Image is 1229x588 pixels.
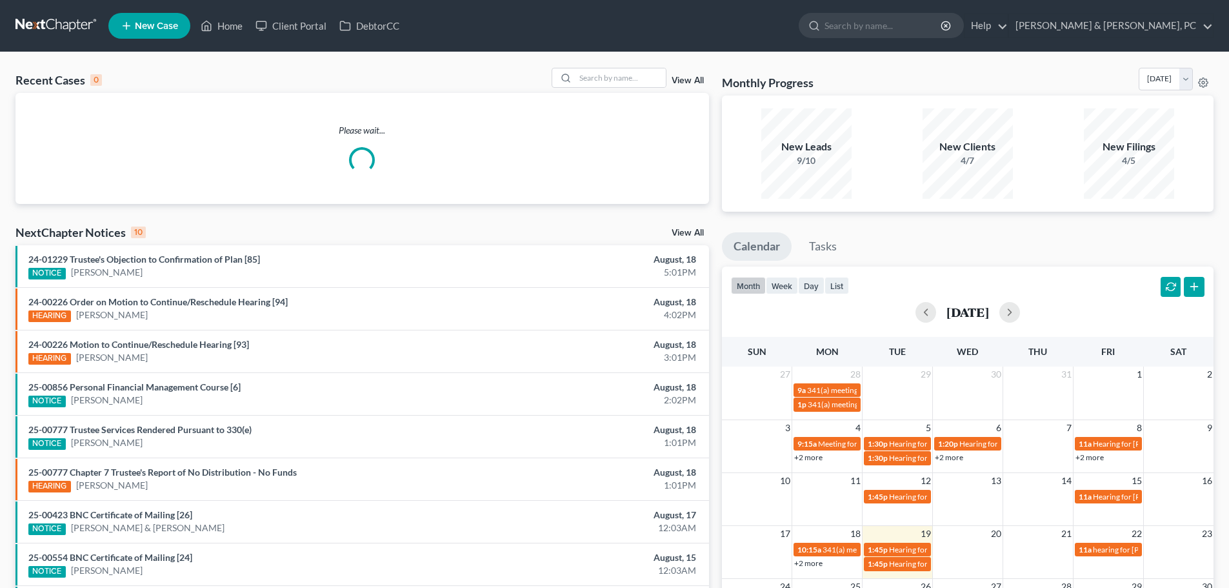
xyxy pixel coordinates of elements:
div: August, 18 [482,253,696,266]
span: Hearing for [PERSON_NAME] [889,453,990,463]
a: +2 more [935,452,963,462]
a: [PERSON_NAME] & [PERSON_NAME] [71,522,225,534]
div: NOTICE [28,566,66,578]
div: Recent Cases [15,72,102,88]
div: New Leads [761,139,852,154]
span: 1p [797,400,806,409]
a: [PERSON_NAME] & [PERSON_NAME], PC [1009,14,1213,37]
span: Hearing for [PERSON_NAME] & [PERSON_NAME] [959,439,1128,449]
a: Home [194,14,249,37]
span: Hearing for [PERSON_NAME] [889,559,990,569]
span: 14 [1060,473,1073,489]
div: NextChapter Notices [15,225,146,240]
a: 25-00856 Personal Financial Management Course [6] [28,381,241,392]
span: Hearing for [PERSON_NAME] [889,545,990,554]
a: 24-01229 Trustee's Objection to Confirmation of Plan [85] [28,254,260,265]
div: 2:02PM [482,394,696,407]
a: Tasks [797,232,848,261]
div: NOTICE [28,268,66,279]
span: 1:45p [868,559,888,569]
span: 10 [779,473,792,489]
a: 25-00777 Chapter 7 Trustee's Report of No Distribution - No Funds [28,467,297,478]
input: Search by name... [575,68,666,87]
span: 341(a) meeting for [PERSON_NAME] [807,385,932,395]
div: 1:01PM [482,479,696,492]
div: New Clients [923,139,1013,154]
div: 4/7 [923,154,1013,167]
span: Sun [748,346,766,357]
a: Help [964,14,1008,37]
span: 341(a) meeting for [PERSON_NAME] [823,545,947,554]
span: 17 [779,526,792,542]
div: 3:01PM [482,351,696,364]
a: +2 more [794,452,823,462]
div: 1:01PM [482,436,696,449]
span: New Case [135,21,178,31]
span: 11a [1079,545,1092,554]
a: View All [672,76,704,85]
span: 1:45p [868,492,888,502]
a: DebtorCC [333,14,406,37]
span: Fri [1101,346,1115,357]
span: 10:15a [797,545,821,554]
a: 24-00226 Motion to Continue/Reschedule Hearing [93] [28,339,249,350]
button: week [766,277,798,294]
div: August, 18 [482,381,696,394]
div: August, 18 [482,423,696,436]
div: August, 18 [482,296,696,309]
a: +2 more [794,558,823,568]
span: Tue [889,346,906,357]
div: August, 17 [482,509,696,522]
span: 11 [849,473,862,489]
a: 24-00226 Order on Motion to Continue/Reschedule Hearing [94] [28,296,288,307]
span: 19 [919,526,932,542]
a: Client Portal [249,14,333,37]
p: Please wait... [15,124,709,137]
span: 28 [849,367,862,382]
span: 20 [990,526,1003,542]
span: 13 [990,473,1003,489]
div: August, 15 [482,551,696,564]
div: 0 [90,74,102,86]
span: 15 [1130,473,1143,489]
span: 30 [990,367,1003,382]
div: 12:03AM [482,522,696,534]
a: [PERSON_NAME] [76,351,148,364]
div: NOTICE [28,438,66,450]
button: day [798,277,824,294]
span: 1:45p [868,545,888,554]
div: August, 18 [482,338,696,351]
div: August, 18 [482,466,696,479]
span: 341(a) meeting for [PERSON_NAME] [808,400,932,409]
div: 10 [131,227,146,238]
span: 8 [1135,420,1143,436]
a: View All [672,228,704,238]
div: 4:02PM [482,309,696,321]
span: Mon [816,346,839,357]
div: HEARING [28,353,71,365]
button: list [824,277,849,294]
a: 25-00423 BNC Certificate of Mailing [26] [28,509,192,520]
span: 18 [849,526,862,542]
a: [PERSON_NAME] [76,479,148,492]
span: 27 [779,367,792,382]
a: [PERSON_NAME] [71,436,143,449]
input: Search by name... [824,14,943,37]
span: 12 [919,473,932,489]
span: 9 [1206,420,1214,436]
span: 1:30p [868,453,888,463]
span: 11a [1079,439,1092,449]
a: +2 more [1075,452,1104,462]
span: 2 [1206,367,1214,382]
h2: [DATE] [946,305,989,319]
a: Calendar [722,232,792,261]
div: 9/10 [761,154,852,167]
div: New Filings [1084,139,1174,154]
span: Thu [1028,346,1047,357]
span: 11a [1079,492,1092,502]
span: 1 [1135,367,1143,382]
a: 25-00554 BNC Certificate of Mailing [24] [28,552,192,563]
h3: Monthly Progress [722,75,814,90]
div: HEARING [28,310,71,322]
a: [PERSON_NAME] [71,394,143,407]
